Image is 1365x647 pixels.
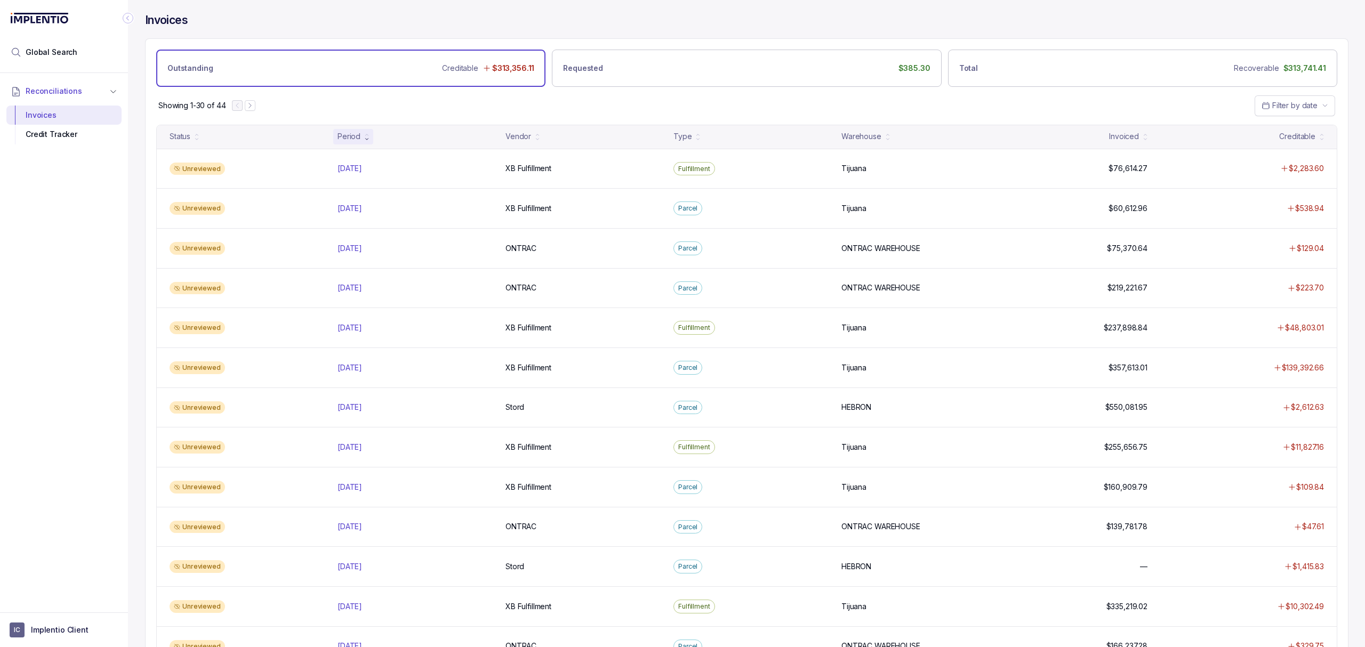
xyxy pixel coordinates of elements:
p: Stord [505,561,524,572]
p: $219,221.67 [1107,282,1147,293]
p: $75,370.64 [1107,243,1147,254]
p: ONTRAC WAREHOUSE [841,243,920,254]
p: Requested [563,63,603,74]
div: Unreviewed [170,481,225,494]
p: — [1140,561,1147,572]
p: $357,613.01 [1109,362,1147,373]
div: Reconciliations [6,103,122,147]
p: $2,612.63 [1291,402,1324,413]
div: Creditable [1279,131,1315,142]
p: Parcel [678,482,697,492]
button: Reconciliations [6,79,122,103]
div: Remaining page entries [158,100,226,111]
div: Unreviewed [170,321,225,334]
p: Recoverable [1234,63,1279,74]
div: Collapse Icon [122,12,134,25]
p: XB Fulfillment [505,442,551,452]
p: $60,612.96 [1109,203,1147,214]
div: Unreviewed [170,560,225,573]
p: Tijuana [841,322,866,333]
p: [DATE] [338,322,362,333]
p: $47.61 [1302,521,1324,532]
p: Tijuana [841,442,866,452]
p: [DATE] [338,442,362,452]
p: Parcel [678,243,697,254]
p: Stord [505,402,524,413]
search: Date Range Picker [1262,100,1318,111]
div: Unreviewed [170,202,225,215]
p: $255,656.75 [1104,442,1147,452]
p: ONTRAC [505,282,536,293]
div: Unreviewed [170,441,225,454]
p: $313,356.11 [492,63,534,74]
p: Tijuana [841,203,866,214]
p: Fulfillment [678,322,710,333]
p: [DATE] [338,243,362,254]
p: ONTRAC WAREHOUSE [841,282,920,293]
div: Vendor [505,131,531,142]
p: [DATE] [338,482,362,492]
p: [DATE] [338,282,362,293]
p: Outstanding [167,63,213,74]
p: $48,803.01 [1285,322,1324,333]
p: [DATE] [338,521,362,532]
p: $139,781.78 [1106,521,1147,532]
p: $129.04 [1297,243,1324,254]
p: $385.30 [898,63,930,74]
span: Global Search [26,47,77,58]
p: Parcel [678,203,697,214]
p: Parcel [678,561,697,572]
div: Unreviewed [170,242,225,255]
p: $1,415.83 [1292,561,1324,572]
div: Unreviewed [170,163,225,175]
div: Type [673,131,692,142]
p: Tijuana [841,362,866,373]
p: Fulfillment [678,164,710,174]
p: Total [959,63,978,74]
p: $76,614.27 [1109,163,1147,174]
span: User initials [10,622,25,637]
p: Parcel [678,362,697,373]
span: Reconciliations [26,86,82,96]
p: $237,898.84 [1104,322,1147,333]
p: Tijuana [841,482,866,492]
p: [DATE] [338,601,362,612]
div: Period [338,131,360,142]
p: XB Fulfillment [505,203,551,214]
p: [DATE] [338,402,362,413]
p: [DATE] [338,163,362,174]
p: Implentio Client [31,625,89,635]
p: $160,909.79 [1104,482,1147,492]
div: Invoiced [1109,131,1139,142]
div: Unreviewed [170,361,225,374]
p: Tijuana [841,163,866,174]
p: HEBRON [841,402,871,413]
p: Tijuana [841,601,866,612]
p: [DATE] [338,203,362,214]
p: ONTRAC [505,243,536,254]
p: HEBRON [841,561,871,572]
p: ONTRAC [505,521,536,532]
div: Warehouse [841,131,881,142]
button: User initialsImplentio Client [10,622,118,637]
p: XB Fulfillment [505,322,551,333]
p: $550,081.95 [1105,402,1147,413]
button: Next Page [245,100,255,111]
p: XB Fulfillment [505,163,551,174]
p: XB Fulfillment [505,362,551,373]
p: $313,741.41 [1283,63,1326,74]
div: Unreviewed [170,282,225,295]
p: $11,827.16 [1291,442,1324,452]
p: Creditable [442,63,478,74]
p: $223.70 [1296,282,1324,293]
p: $139,392.66 [1282,362,1324,373]
div: Unreviewed [170,521,225,533]
p: Parcel [678,283,697,294]
p: $538.94 [1295,203,1324,214]
div: Credit Tracker [15,125,113,144]
p: XB Fulfillment [505,601,551,612]
h4: Invoices [145,13,188,28]
button: Date Range Picker [1255,95,1335,116]
p: [DATE] [338,561,362,572]
p: $335,219.02 [1106,601,1147,612]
